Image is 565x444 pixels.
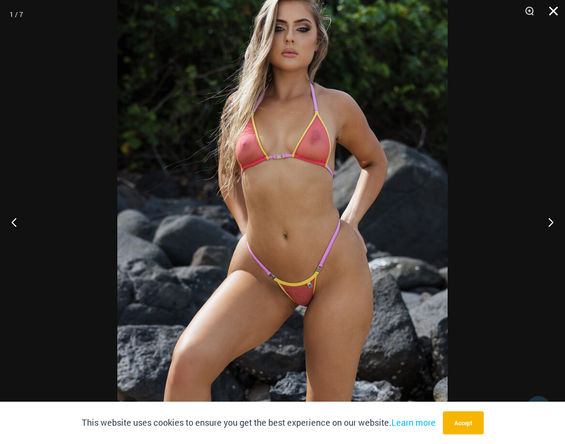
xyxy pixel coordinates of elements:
button: Accept [443,411,484,434]
button: Next [529,198,565,246]
p: This website uses cookies to ensure you get the best experience on our website. [82,416,436,430]
a: Learn more [391,417,436,428]
div: 1 / 7 [10,7,23,22]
